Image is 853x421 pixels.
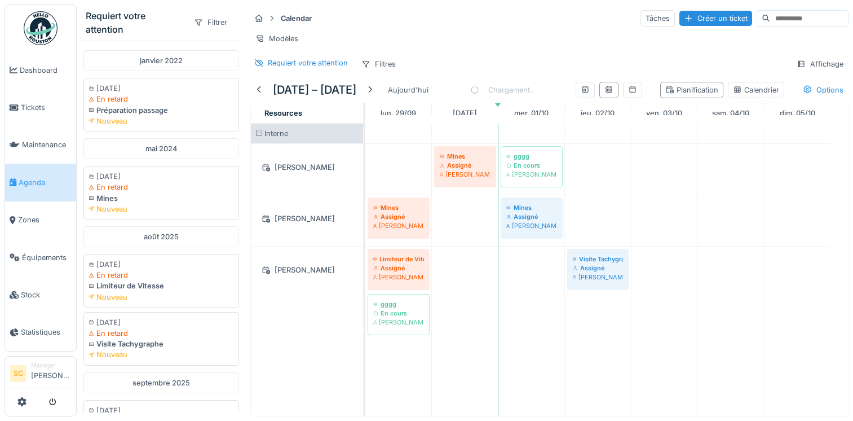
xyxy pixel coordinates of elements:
div: [PERSON_NAME] [440,170,490,179]
div: Limiteur de Vitesse [373,255,424,264]
a: Maintenance [5,126,76,164]
div: Assigné [373,264,424,273]
div: En retard [89,270,234,280]
h5: [DATE] – [DATE] [273,83,356,97]
div: [PERSON_NAME] [373,221,424,230]
div: Créer un ticket [679,11,752,26]
a: 3 octobre 2025 [643,106,685,121]
a: SC Manager[PERSON_NAME] [10,361,72,388]
a: Statistiques [5,314,76,351]
div: Préparation passage [89,105,234,116]
div: Nouveau [89,204,234,214]
span: Stock [21,290,72,300]
div: Mines [373,203,424,212]
div: Mines [506,203,557,212]
div: Manager [31,361,72,370]
div: En retard [89,94,234,104]
div: gggg [506,152,557,161]
div: [PERSON_NAME] [373,273,424,282]
div: Limiteur de Vitesse [89,280,234,291]
div: Nouveau [89,116,234,126]
div: [DATE] [89,317,234,328]
div: Calendrier [733,85,779,95]
div: Tâches [640,10,675,27]
div: [DATE] [89,405,234,416]
div: [PERSON_NAME] [506,221,557,230]
div: Mines [89,193,234,204]
a: 5 octobre 2025 [777,106,818,121]
div: mai 2024 [83,138,239,159]
div: Filtres [356,56,401,72]
div: [DATE] [89,83,234,94]
div: Affichage [792,56,848,72]
span: Dashboard [20,65,72,76]
span: Équipements [22,252,72,263]
div: Planification [665,85,718,95]
div: Filtrer [189,14,232,30]
a: Dashboard [5,51,76,89]
div: Assigné [573,264,623,273]
div: En cours [373,309,424,318]
div: janvier 2022 [83,50,239,71]
span: Resources [264,109,302,117]
div: septembre 2025 [83,372,239,393]
div: [PERSON_NAME] [258,212,356,226]
a: 2 octobre 2025 [578,106,617,121]
div: Options [798,82,848,98]
div: Visite Tachygraphe [89,339,234,349]
div: Nouveau [89,292,234,302]
li: SC [10,365,26,382]
span: Zones [18,214,72,225]
li: [PERSON_NAME] [31,361,72,385]
div: gggg [373,300,424,309]
div: Assigné [373,212,424,221]
span: Interne [264,129,288,138]
div: En retard [89,182,234,192]
span: Maintenance [22,139,72,150]
a: Tickets [5,89,76,126]
a: 4 octobre 2025 [709,106,752,121]
a: 29 septembre 2025 [378,106,419,121]
div: Requiert votre attention [86,9,184,36]
div: août 2025 [83,226,239,247]
strong: Calendar [276,13,316,24]
span: Statistiques [21,327,72,337]
div: Modèles [250,30,303,47]
span: Agenda [19,177,72,188]
div: Aujourd'hui [383,82,433,98]
a: Équipements [5,239,76,276]
div: Mines [440,152,490,161]
div: Assigné [506,212,557,221]
div: [PERSON_NAME] [258,160,356,174]
a: Agenda [5,164,76,201]
div: [PERSON_NAME] [373,318,424,327]
div: Assigné [440,161,490,170]
div: [PERSON_NAME] [573,273,623,282]
a: 1 octobre 2025 [511,106,551,121]
div: [PERSON_NAME] [258,263,356,277]
div: Visite Tachygraphe [573,255,623,264]
span: Tickets [21,102,72,113]
a: Stock [5,276,76,313]
div: Requiert votre attention [268,58,348,68]
a: 30 septembre 2025 [450,106,480,121]
img: Badge_color-CXgf-gQk.svg [24,11,58,45]
div: [DATE] [89,259,234,270]
div: Nouveau [89,349,234,360]
div: [PERSON_NAME] [506,170,557,179]
div: [DATE] [89,171,234,182]
div: En retard [89,328,234,339]
div: Chargement.. [470,77,534,103]
a: Zones [5,201,76,239]
div: En cours [506,161,557,170]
